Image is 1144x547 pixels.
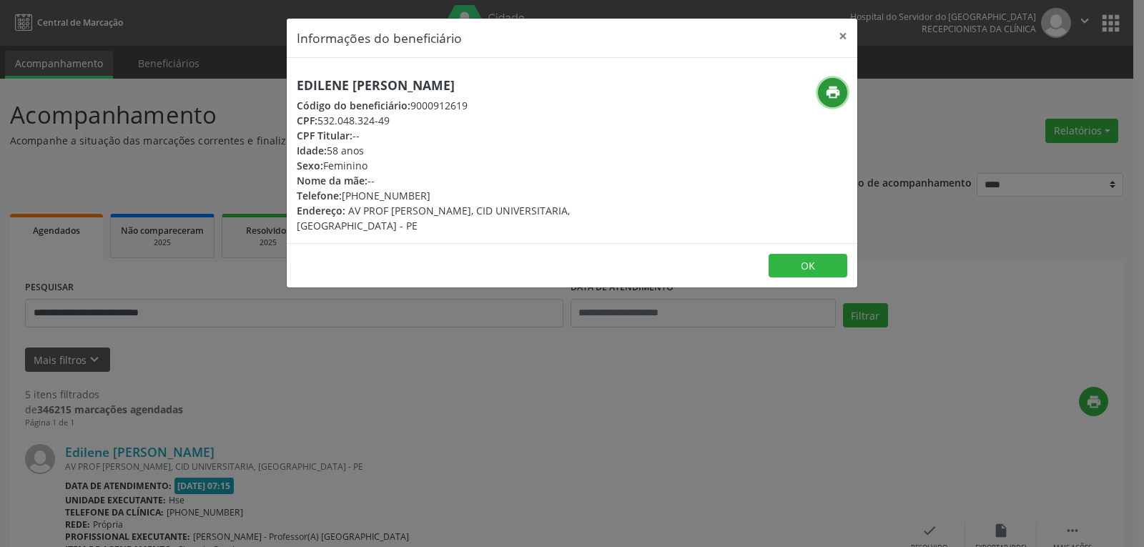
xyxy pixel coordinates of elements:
[297,114,317,127] span: CPF:
[297,158,657,173] div: Feminino
[825,84,841,100] i: print
[297,159,323,172] span: Sexo:
[297,29,462,47] h5: Informações do beneficiário
[297,204,345,217] span: Endereço:
[297,128,657,143] div: --
[297,174,368,187] span: Nome da mãe:
[769,254,847,278] button: OK
[297,173,657,188] div: --
[297,99,410,112] span: Código do beneficiário:
[297,204,570,232] span: AV PROF [PERSON_NAME], CID UNIVERSITARIA, [GEOGRAPHIC_DATA] - PE
[297,188,657,203] div: [PHONE_NUMBER]
[297,78,657,93] h5: Edilene [PERSON_NAME]
[829,19,857,54] button: Close
[297,144,327,157] span: Idade:
[297,113,657,128] div: 532.048.324-49
[297,189,342,202] span: Telefone:
[297,143,657,158] div: 58 anos
[297,98,657,113] div: 9000912619
[818,78,847,107] button: print
[297,129,352,142] span: CPF Titular:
